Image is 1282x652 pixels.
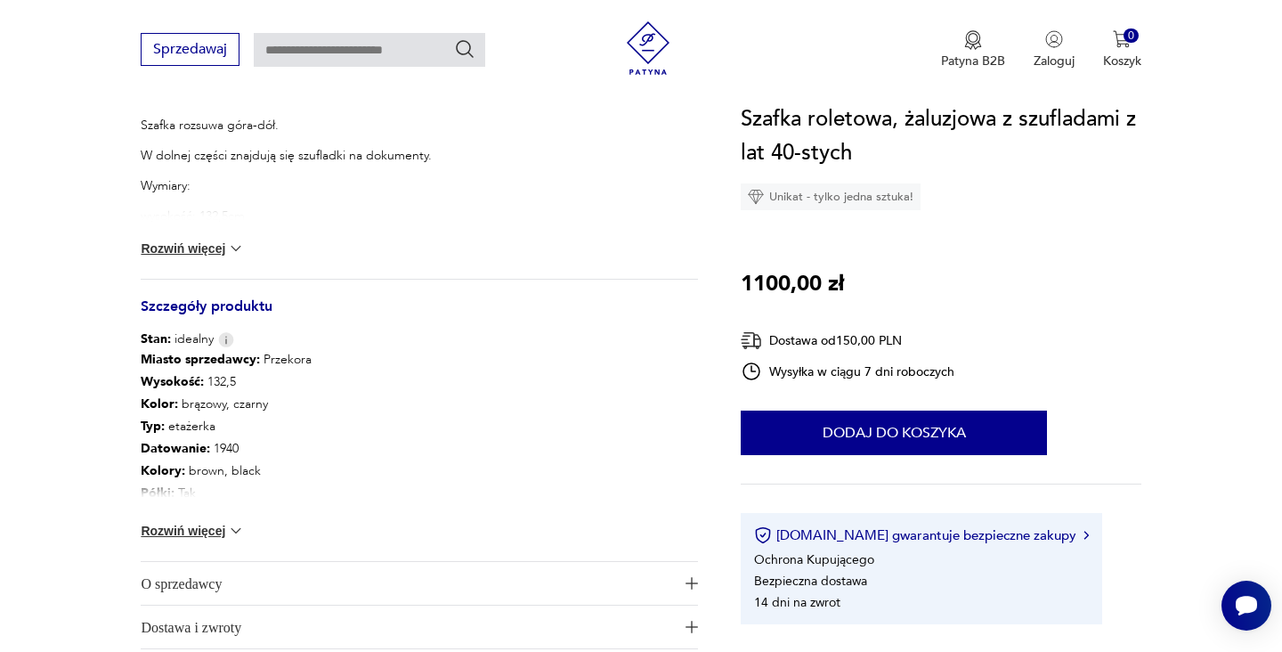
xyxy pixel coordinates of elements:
p: Wymiary: [141,177,557,195]
div: 0 [1124,29,1139,44]
b: Stan: [141,330,171,347]
img: Ikona koszyka [1113,30,1131,48]
p: Przekora [141,348,319,371]
button: Dodaj do koszyka [741,411,1047,455]
p: Szafka rozsuwa góra-dół. [141,117,557,134]
b: Wysokość : [141,373,204,390]
img: Ikona plusa [686,621,698,633]
b: Kolory : [141,462,185,479]
p: 1100,00 zł [741,267,844,301]
button: [DOMAIN_NAME] gwarantuje bezpieczne zakupy [754,526,1088,544]
a: Sprzedawaj [141,45,239,57]
button: 0Koszyk [1103,30,1141,69]
button: Sprzedawaj [141,33,239,66]
button: Rozwiń więcej [141,240,244,257]
iframe: Smartsupp widget button [1221,581,1271,631]
p: Koszyk [1103,53,1141,69]
button: Szukaj [454,38,475,60]
li: Bezpieczna dostawa [754,573,867,590]
img: Ikonka użytkownika [1045,30,1063,48]
img: Ikona medalu [964,30,982,50]
h1: Szafka roletowa, żaluzjowa z szufladami z lat 40-stych [741,102,1140,170]
div: Unikat - tylko jedna sztuka! [741,183,921,210]
img: Ikona dostawy [741,330,762,352]
p: brązowy, czarny [141,393,319,415]
a: Ikona medaluPatyna B2B [941,30,1005,69]
p: W dolnej części znajdują się szufladki na dokumenty. [141,147,557,165]
img: Info icon [218,332,234,347]
img: chevron down [227,522,245,540]
img: Patyna - sklep z meblami i dekoracjami vintage [621,21,675,75]
button: Ikona plusaDostawa i zwroty [141,606,698,648]
h3: Szczegóły produktu [141,301,698,330]
li: Ochrona Kupującego [754,551,874,568]
li: 14 dni na zwrot [754,594,840,611]
b: Typ : [141,418,165,435]
span: Dostawa i zwroty [141,606,673,648]
p: brown, black [141,460,319,482]
p: Tak [141,482,319,504]
p: etażerka [141,415,319,437]
span: O sprzedawcy [141,562,673,605]
p: 1940 [141,437,319,460]
p: 132,5 [141,371,319,393]
img: Ikona diamentu [748,189,764,205]
b: Miasto sprzedawcy : [141,351,260,368]
button: Zaloguj [1034,30,1075,69]
img: chevron down [227,240,245,257]
b: Półki : [141,485,174,501]
p: wysokość: 132,5cm szerokość: 84cm głębokość: 45 cm [141,208,557,261]
b: Datowanie : [141,440,210,457]
p: Patyna B2B [941,53,1005,69]
p: Zaloguj [1034,53,1075,69]
button: Rozwiń więcej [141,522,244,540]
button: Patyna B2B [941,30,1005,69]
img: Ikona strzałki w prawo [1083,531,1089,540]
span: idealny [141,330,214,348]
div: Wysyłka w ciągu 7 dni roboczych [741,361,954,382]
div: Dostawa od 150,00 PLN [741,330,954,352]
img: Ikona certyfikatu [754,526,772,544]
img: Ikona plusa [686,577,698,590]
b: Kolor: [141,395,178,412]
button: Ikona plusaO sprzedawcy [141,562,698,605]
